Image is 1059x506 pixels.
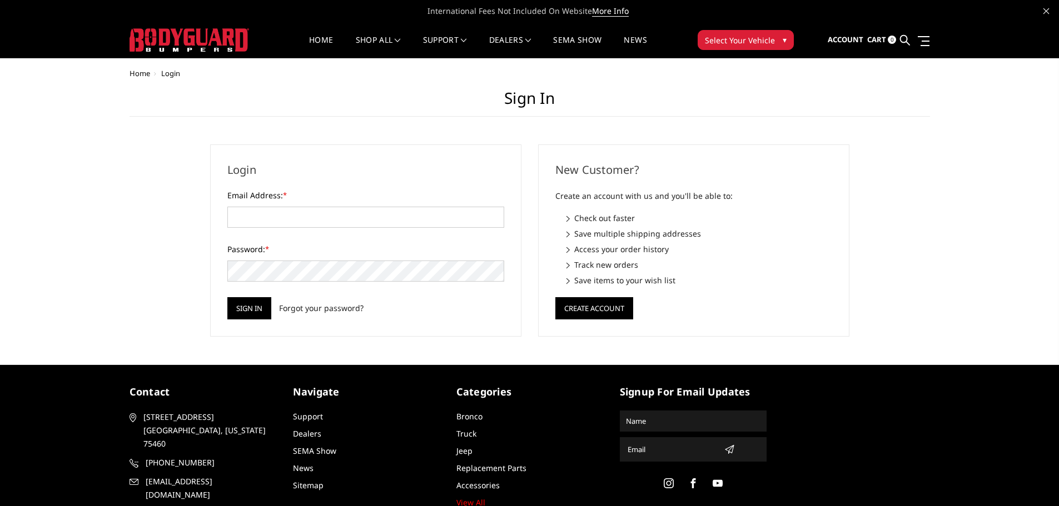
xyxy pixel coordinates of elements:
[293,445,336,456] a: SEMA Show
[553,36,601,58] a: SEMA Show
[867,34,886,44] span: Cart
[456,463,526,473] a: Replacement Parts
[828,25,863,55] a: Account
[293,463,314,473] a: News
[279,302,364,314] a: Forgot your password?
[867,25,896,55] a: Cart 0
[293,411,323,422] a: Support
[620,384,767,399] h5: signup for email updates
[705,34,775,46] span: Select Your Vehicle
[888,36,896,44] span: 0
[592,6,629,17] a: More Info
[623,440,720,458] input: Email
[566,212,832,224] li: Check out faster
[130,475,276,502] a: [EMAIL_ADDRESS][DOMAIN_NAME]
[309,36,333,58] a: Home
[146,456,275,469] span: [PHONE_NUMBER]
[555,302,633,312] a: Create Account
[130,89,930,117] h1: Sign in
[828,34,863,44] span: Account
[624,36,647,58] a: News
[130,28,249,52] img: BODYGUARD BUMPERS
[227,189,504,201] label: Email Address:
[227,162,504,178] h2: Login
[146,475,275,502] span: [EMAIL_ADDRESS][DOMAIN_NAME]
[293,384,440,399] h5: Navigate
[293,480,324,490] a: Sitemap
[566,228,832,239] li: Save multiple shipping addresses
[456,411,483,422] a: Bronco
[456,384,603,399] h5: Categories
[423,36,467,58] a: Support
[698,30,794,50] button: Select Your Vehicle
[227,243,504,255] label: Password:
[555,189,832,203] p: Create an account with us and you'll be able to:
[227,297,271,319] input: Sign in
[566,243,832,255] li: Access your order history
[489,36,531,58] a: Dealers
[566,259,832,270] li: Track new orders
[555,297,633,319] button: Create Account
[622,412,765,430] input: Name
[130,456,276,469] a: [PHONE_NUMBER]
[456,445,473,456] a: Jeep
[456,428,476,439] a: Truck
[161,68,180,78] span: Login
[130,384,276,399] h5: contact
[555,162,832,178] h2: New Customer?
[456,480,500,490] a: Accessories
[566,274,832,286] li: Save items to your wish list
[143,410,272,450] span: [STREET_ADDRESS] [GEOGRAPHIC_DATA], [US_STATE] 75460
[783,34,787,46] span: ▾
[293,428,321,439] a: Dealers
[356,36,401,58] a: shop all
[130,68,150,78] a: Home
